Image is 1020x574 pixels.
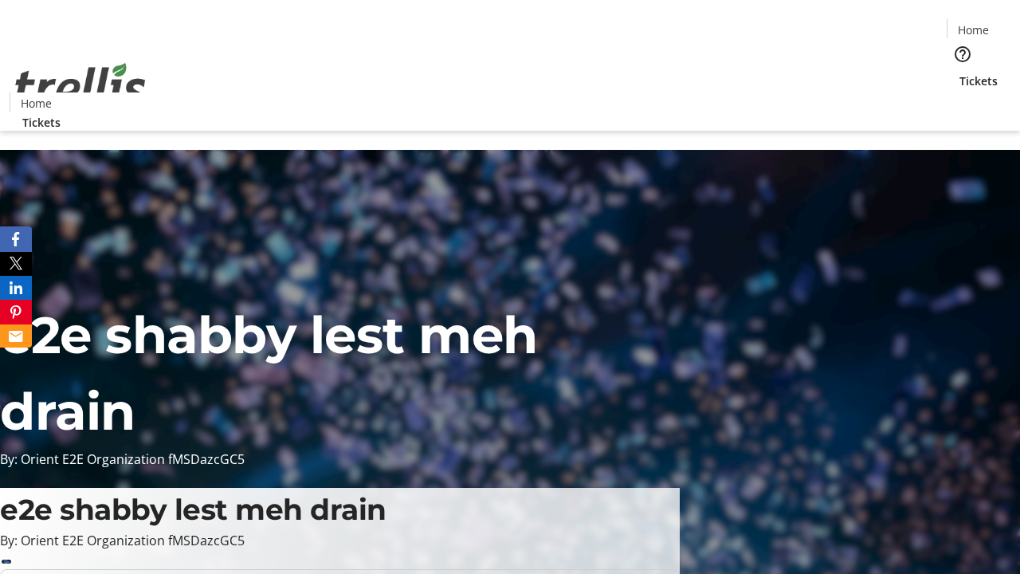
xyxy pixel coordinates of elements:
button: Help [947,38,979,70]
a: Home [947,22,998,38]
span: Home [21,95,52,112]
button: Cart [947,89,979,121]
span: Tickets [959,73,998,89]
img: Orient E2E Organization fMSDazcGC5's Logo [10,45,151,125]
span: Tickets [22,114,61,131]
a: Home [10,95,61,112]
a: Tickets [10,114,73,131]
a: Tickets [947,73,1010,89]
span: Home [958,22,989,38]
